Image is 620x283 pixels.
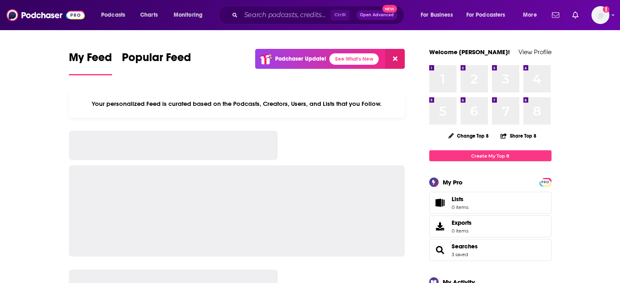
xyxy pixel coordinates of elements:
span: PRO [541,179,550,185]
span: For Business [421,9,453,21]
button: open menu [168,9,213,22]
a: Searches [432,244,448,256]
span: Lists [452,195,463,203]
button: Change Top 8 [443,131,494,141]
a: Popular Feed [122,50,191,75]
button: open menu [461,9,517,22]
span: Popular Feed [122,50,191,69]
a: Exports [429,215,552,237]
span: For Podcasters [466,9,505,21]
button: Show profile menu [591,6,609,24]
span: Charts [140,9,158,21]
button: open menu [95,9,136,22]
button: open menu [415,9,463,22]
span: Lists [432,197,448,208]
a: See What's New [329,53,379,65]
span: 0 items [452,204,468,210]
img: User Profile [591,6,609,24]
span: My Feed [69,50,112,69]
div: Search podcasts, credits, & more... [226,6,412,24]
span: Logged in as N0elleB7 [591,6,609,24]
span: New [382,5,397,13]
svg: Add a profile image [603,6,609,13]
button: open menu [517,9,547,22]
a: Show notifications dropdown [549,8,563,22]
a: PRO [541,179,550,185]
span: Exports [452,219,472,226]
div: My Pro [443,178,463,186]
a: Create My Top 8 [429,150,552,161]
a: Searches [452,243,478,250]
span: 0 items [452,228,472,234]
span: Lists [452,195,468,203]
input: Search podcasts, credits, & more... [241,9,331,22]
button: Share Top 8 [500,128,537,144]
a: 3 saved [452,252,468,257]
span: More [523,9,537,21]
a: Lists [429,192,552,214]
a: Charts [135,9,163,22]
p: Podchaser Update! [275,55,326,62]
div: Your personalized Feed is curated based on the Podcasts, Creators, Users, and Lists that you Follow. [69,90,405,118]
span: Monitoring [174,9,203,21]
button: Open AdvancedNew [356,10,397,20]
span: Podcasts [101,9,125,21]
span: Searches [429,239,552,261]
a: View Profile [519,48,552,56]
a: My Feed [69,50,112,75]
span: Ctrl K [331,10,350,20]
a: Show notifications dropdown [569,8,582,22]
img: Podchaser - Follow, Share and Rate Podcasts [7,7,85,23]
span: Exports [432,221,448,232]
span: Open Advanced [360,13,394,17]
a: Welcome [PERSON_NAME]! [429,48,510,56]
